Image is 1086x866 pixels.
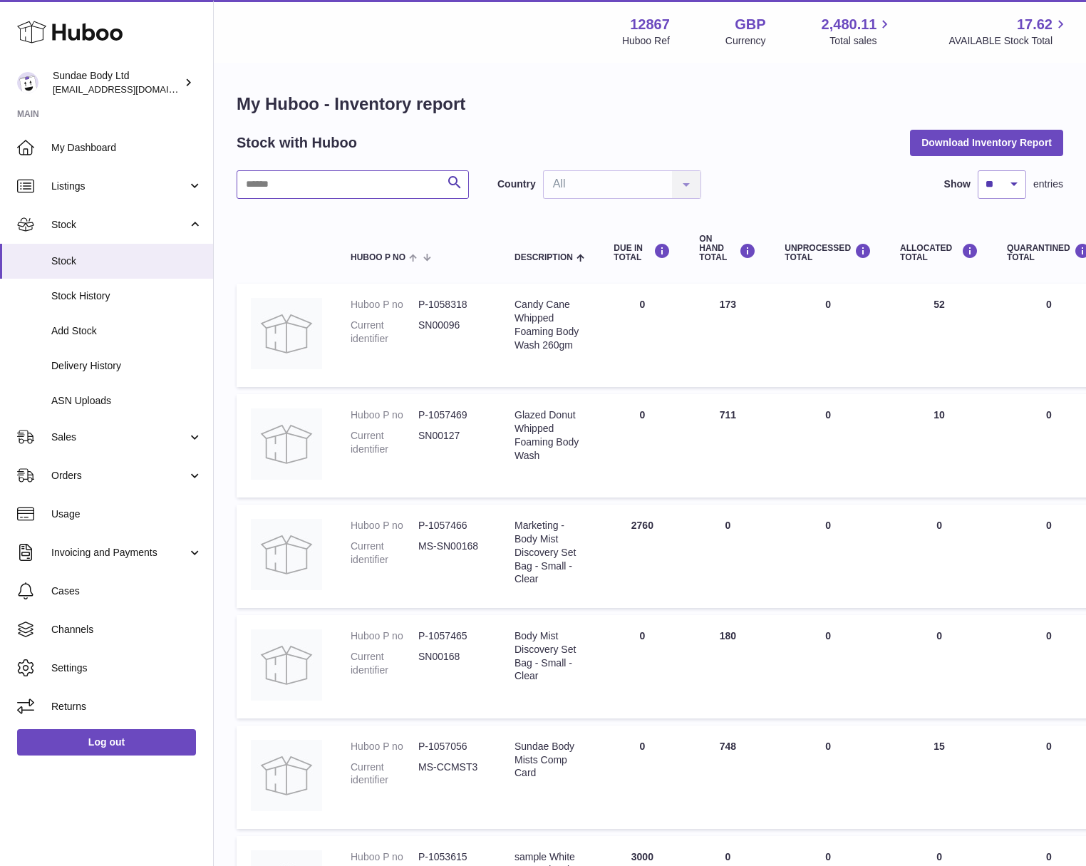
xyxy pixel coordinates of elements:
[900,243,978,262] div: ALLOCATED Total
[237,93,1063,115] h1: My Huboo - Inventory report
[51,394,202,408] span: ASN Uploads
[351,319,418,346] dt: Current identifier
[514,253,573,262] span: Description
[17,72,38,93] img: kirstie@sundaebody.com
[251,740,322,811] img: product image
[351,650,418,677] dt: Current identifier
[948,15,1069,48] a: 17.62 AVAILABLE Stock Total
[418,519,486,532] dd: P-1057466
[351,519,418,532] dt: Huboo P no
[418,629,486,643] dd: P-1057465
[497,177,536,191] label: Country
[351,408,418,422] dt: Huboo P no
[418,319,486,346] dd: SN00096
[770,394,886,498] td: 0
[1046,299,1052,310] span: 0
[599,394,685,498] td: 0
[251,629,322,701] img: product image
[1046,520,1052,531] span: 0
[948,34,1069,48] span: AVAILABLE Stock Total
[51,584,202,598] span: Cases
[685,394,770,498] td: 711
[351,629,418,643] dt: Huboo P no
[735,15,765,34] strong: GBP
[418,429,486,456] dd: SN00127
[599,615,685,718] td: 0
[944,177,971,191] label: Show
[418,850,486,864] dd: P-1053615
[418,540,486,567] dd: MS-SN00168
[725,34,766,48] div: Currency
[622,34,670,48] div: Huboo Ref
[251,519,322,590] img: product image
[910,130,1063,155] button: Download Inventory Report
[51,254,202,268] span: Stock
[251,298,322,369] img: product image
[51,141,202,155] span: My Dashboard
[51,661,202,675] span: Settings
[418,298,486,311] dd: P-1058318
[770,284,886,387] td: 0
[351,298,418,311] dt: Huboo P no
[886,615,993,718] td: 0
[785,243,872,262] div: UNPROCESSED Total
[886,726,993,829] td: 15
[51,324,202,338] span: Add Stock
[237,133,357,153] h2: Stock with Huboo
[770,505,886,608] td: 0
[599,505,685,608] td: 2760
[418,740,486,753] dd: P-1057056
[17,729,196,755] a: Log out
[351,540,418,567] dt: Current identifier
[770,726,886,829] td: 0
[685,726,770,829] td: 748
[351,740,418,753] dt: Huboo P no
[251,408,322,480] img: product image
[599,726,685,829] td: 0
[770,615,886,718] td: 0
[685,615,770,718] td: 180
[514,629,585,684] div: Body Mist Discovery Set Bag - Small - Clear
[418,761,486,788] dd: MS-CCMST3
[51,507,202,521] span: Usage
[351,253,405,262] span: Huboo P no
[514,408,585,463] div: Glazed Donut Whipped Foaming Body Wash
[829,34,893,48] span: Total sales
[614,243,671,262] div: DUE IN TOTAL
[351,761,418,788] dt: Current identifier
[53,83,210,95] span: [EMAIL_ADDRESS][DOMAIN_NAME]
[685,505,770,608] td: 0
[351,850,418,864] dt: Huboo P no
[886,284,993,387] td: 52
[1033,177,1063,191] span: entries
[351,429,418,456] dt: Current identifier
[886,394,993,498] td: 10
[685,284,770,387] td: 173
[418,650,486,677] dd: SN00168
[822,15,894,48] a: 2,480.11 Total sales
[51,218,187,232] span: Stock
[514,519,585,586] div: Marketing - Body Mist Discovery Set Bag - Small - Clear
[514,298,585,352] div: Candy Cane Whipped Foaming Body Wash 260gm
[822,15,877,34] span: 2,480.11
[53,69,181,96] div: Sundae Body Ltd
[51,546,187,560] span: Invoicing and Payments
[1046,851,1052,862] span: 0
[599,284,685,387] td: 0
[1017,15,1053,34] span: 17.62
[630,15,670,34] strong: 12867
[51,469,187,483] span: Orders
[1046,741,1052,752] span: 0
[514,740,585,780] div: Sundae Body Mists Comp Card
[51,623,202,636] span: Channels
[51,359,202,373] span: Delivery History
[699,234,756,263] div: ON HAND Total
[1046,409,1052,421] span: 0
[1046,630,1052,641] span: 0
[418,408,486,422] dd: P-1057469
[51,431,187,444] span: Sales
[51,289,202,303] span: Stock History
[51,700,202,713] span: Returns
[51,180,187,193] span: Listings
[886,505,993,608] td: 0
